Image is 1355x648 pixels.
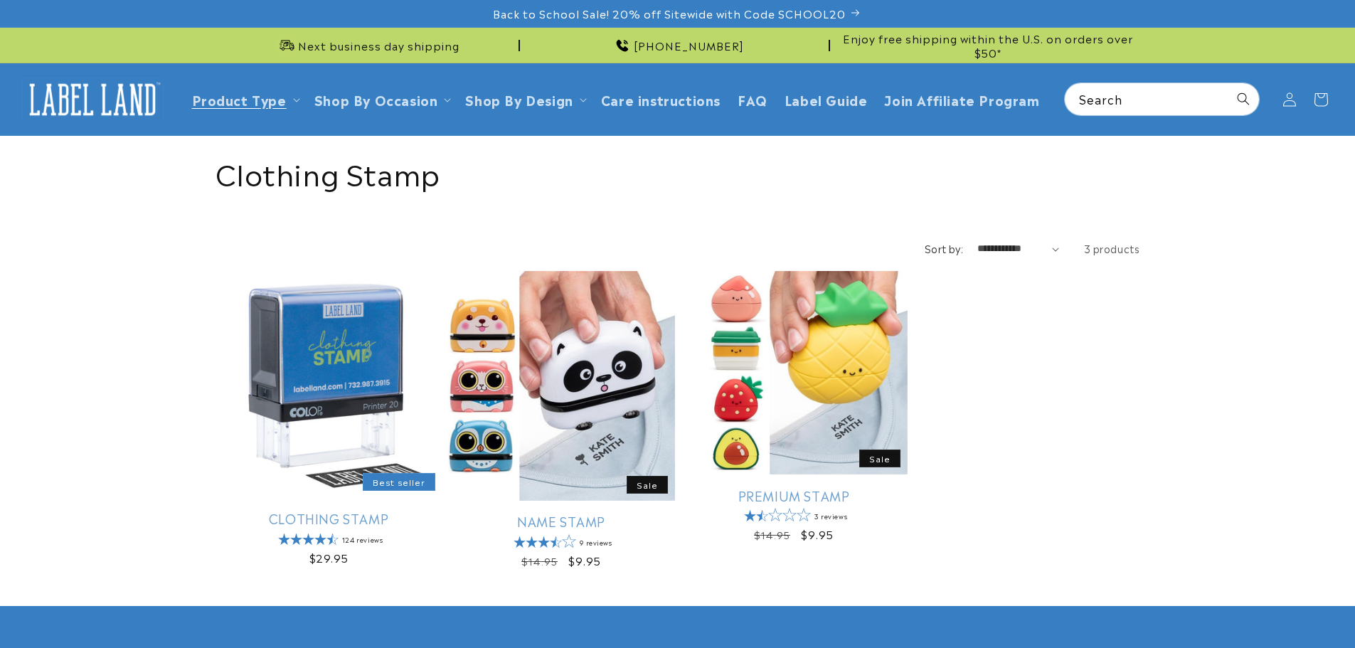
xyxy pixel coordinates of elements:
[593,83,729,116] a: Care instructions
[1228,83,1259,115] button: Search
[448,513,675,529] a: Name Stamp
[216,28,520,63] div: Announcement
[1084,241,1140,255] span: 3 products
[836,28,1140,63] div: Announcement
[785,91,868,107] span: Label Guide
[298,38,459,53] span: Next business day shipping
[738,91,767,107] span: FAQ
[1056,581,1341,634] iframe: Gorgias Floating Chat
[184,83,306,116] summary: Product Type
[493,6,846,21] span: Back to School Sale! 20% off Sitewide with Code SCHOOL20
[216,510,442,526] a: Clothing Stamp
[729,83,776,116] a: FAQ
[876,83,1048,116] a: Join Affiliate Program
[526,28,830,63] div: Announcement
[21,78,164,122] img: Label Land
[634,38,744,53] span: [PHONE_NUMBER]
[776,83,876,116] a: Label Guide
[465,90,573,109] a: Shop By Design
[925,241,963,255] label: Sort by:
[314,91,438,107] span: Shop By Occasion
[884,91,1039,107] span: Join Affiliate Program
[457,83,592,116] summary: Shop By Design
[601,91,721,107] span: Care instructions
[306,83,457,116] summary: Shop By Occasion
[681,487,908,504] a: Premium Stamp
[836,31,1140,59] span: Enjoy free shipping within the U.S. on orders over $50*
[16,72,169,127] a: Label Land
[216,154,1140,191] h1: Clothing Stamp
[192,90,287,109] a: Product Type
